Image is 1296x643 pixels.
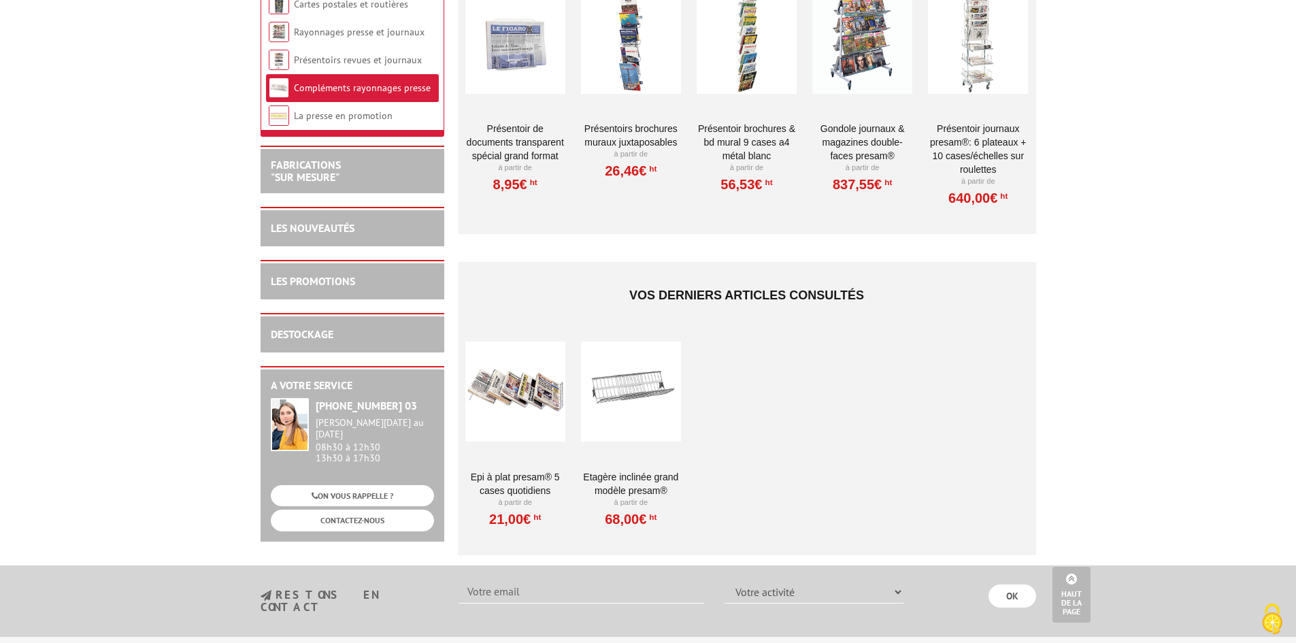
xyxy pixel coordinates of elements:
[261,589,439,613] h3: restons en contact
[465,470,565,497] a: Epi à plat Presam® 5 cases quotidiens
[465,122,565,163] a: PRÉSENTOIR DE DOCUMENTS TRANSPARENT SPÉCIAL GRAND FORMAT
[1052,567,1091,623] a: Haut de la page
[581,149,681,160] p: À partir de
[269,50,289,70] img: Présentoirs revues et journaux
[812,122,912,163] a: Gondole journaux & magazines double-faces Presam®
[882,178,892,187] sup: HT
[493,180,537,188] a: 8,95€HT
[531,512,541,522] sup: HT
[629,288,864,302] span: Vos derniers articles consultés
[646,512,657,522] sup: HT
[763,178,773,187] sup: HT
[465,163,565,174] p: À partir de
[697,122,797,163] a: Présentoir Brochures & BD mural 9 cases A4 métal blanc
[720,180,772,188] a: 56,53€HT
[269,105,289,126] img: La presse en promotion
[997,191,1008,201] sup: HT
[316,417,434,440] div: [PERSON_NAME][DATE] au [DATE]
[465,497,565,508] p: À partir de
[988,584,1036,608] input: OK
[271,398,309,451] img: widget-service.jpg
[269,78,289,98] img: Compléments rayonnages presse
[269,22,289,42] img: Rayonnages presse et journaux
[697,163,797,174] p: À partir de
[294,54,422,66] a: Présentoirs revues et journaux
[833,180,892,188] a: 837,55€HT
[489,515,541,523] a: 21,00€HT
[527,178,537,187] sup: HT
[581,470,681,497] a: Etagère inclinée grand modèle Presam®
[271,221,354,235] a: LES NOUVEAUTÉS
[271,510,434,531] a: CONTACTEZ-NOUS
[271,380,434,392] h2: A votre service
[948,194,1008,202] a: 640,00€HT
[646,164,657,174] sup: HT
[1255,602,1289,636] img: Cookies (fenêtre modale)
[812,163,912,174] p: À partir de
[294,82,431,94] a: Compléments rayonnages presse
[271,158,341,184] a: FABRICATIONS"Sur Mesure"
[271,274,355,288] a: LES PROMOTIONS
[459,580,704,604] input: Votre email
[316,417,434,464] div: 08h30 à 12h30 13h30 à 17h30
[271,327,333,341] a: DESTOCKAGE
[261,590,271,601] img: newsletter.jpg
[581,122,681,149] a: Présentoirs brochures muraux juxtaposables
[1248,597,1296,643] button: Cookies (fenêtre modale)
[316,399,417,412] strong: [PHONE_NUMBER] 03
[294,26,425,38] a: Rayonnages presse et journaux
[928,122,1028,176] a: Présentoir journaux Presam®: 6 plateaux + 10 cases/échelles sur roulettes
[605,167,657,175] a: 26,46€HT
[271,485,434,506] a: ON VOUS RAPPELLE ?
[605,515,657,523] a: 68,00€HT
[294,110,393,122] a: La presse en promotion
[928,176,1028,187] p: À partir de
[581,497,681,508] p: À partir de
